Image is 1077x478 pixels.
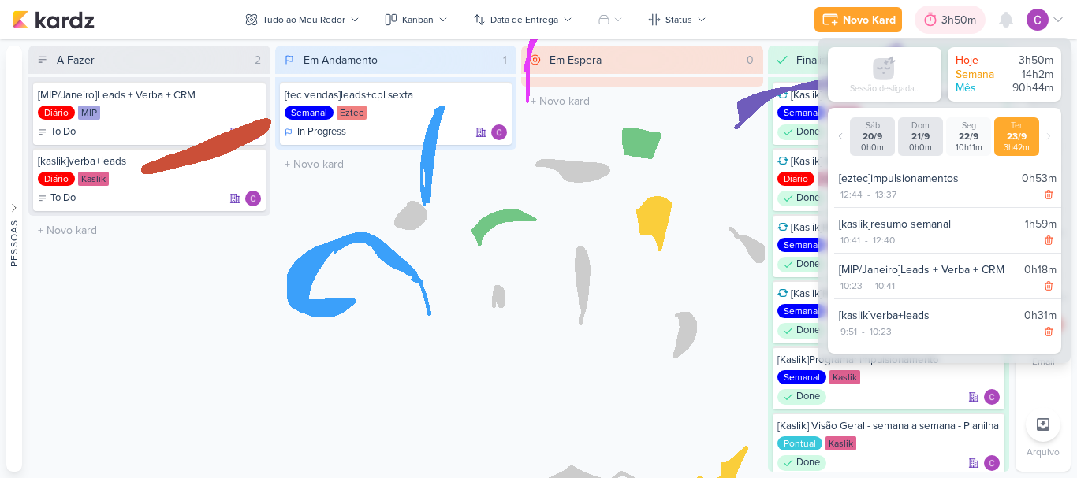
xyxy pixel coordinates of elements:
div: [Kaslik] Verba + Leads [777,154,1001,169]
div: - [862,233,871,247]
div: [MIP/Janeiro]Leads + Verba + CRM [38,88,261,102]
div: Pontual [777,436,822,450]
div: 1h59m [1025,216,1057,232]
div: Eztec [337,106,367,120]
div: Semanal [777,238,826,252]
div: [kaslik]resumo semanal [839,216,1019,232]
img: Carlos Lima [245,124,261,140]
input: + Novo kard [524,90,760,113]
p: Done [796,455,820,471]
div: 0h0m [901,143,940,153]
div: 10:23 [839,279,864,293]
div: - [864,279,874,293]
div: MIP [78,106,100,120]
div: To Do [38,191,76,206]
div: [Kaslik] Resultados Impulsionamento [777,88,1001,102]
div: In Progress [285,124,346,140]
div: 21/9 [901,131,940,143]
p: Done [796,323,820,339]
div: 10:23 [868,324,893,339]
div: Responsável: Carlos Lima [245,191,261,206]
p: Done [796,257,820,272]
div: Em Andamento [304,52,378,69]
div: Responsável: Carlos Lima [491,124,507,140]
div: Em Espera [550,52,602,69]
div: Diário [38,172,75,186]
div: Semanal [777,370,826,384]
div: 0 [740,52,760,69]
div: Finalizado [796,52,845,69]
div: Responsável: Carlos Lima [984,389,1000,405]
div: Hoje [956,54,1003,68]
div: 0h31m [1024,307,1057,324]
input: + Novo kard [32,219,267,242]
div: 0h53m [1022,170,1057,187]
div: 13:37 [874,187,898,202]
div: Ter [997,120,1036,131]
div: [MIP/Janeiro]Leads + Verba + CRM [839,261,1018,278]
img: Carlos Lima [1027,9,1049,31]
div: [eztec]impulsionamentos [839,170,1016,187]
img: Carlos Lima [491,124,507,140]
div: [Kaslik]Programar Impulsionamento [777,353,1001,367]
div: 12:44 [839,187,864,202]
div: 22/9 [949,131,988,143]
div: Novo Kard [843,12,896,28]
div: Diário [38,106,75,120]
input: + Novo kard [278,153,514,176]
div: [Kaslik]Resumo Semanal [777,220,1001,235]
p: To Do [50,191,76,206]
div: 3h50m [941,12,981,28]
div: [Kaslik]Report Semanal [777,287,1001,301]
div: Kaslik [829,370,860,384]
div: 14h2m [1006,68,1053,82]
div: 1 [497,52,513,69]
div: 10:41 [839,233,862,247]
div: [Kaslik] Visão Geral - semana a semana - Planilha [777,419,1001,433]
div: [kaslik]verba+leads [38,154,261,169]
div: Kaslik [818,172,848,186]
div: 23/9 [997,131,1036,143]
div: 0h0m [853,143,892,153]
div: Done [777,257,826,272]
p: Done [796,389,820,405]
div: Diário [777,172,814,186]
div: Responsável: Carlos Lima [984,455,1000,471]
div: 10:41 [874,279,896,293]
p: Arquivo [1027,445,1060,459]
img: Carlos Lima [984,389,1000,405]
div: 3h42m [997,143,1036,153]
p: Done [796,124,820,140]
div: Seg [949,120,988,131]
div: 12:40 [871,233,896,247]
div: Kaslik [825,436,856,450]
div: - [864,187,874,202]
div: [kaslik]verba+leads [839,307,1018,324]
div: 2 [248,52,267,69]
button: Novo Kard [814,7,902,32]
div: [tec vendas]leads+cpl sexta [285,88,508,102]
div: Semanal [777,304,826,318]
div: Sáb [853,120,892,131]
div: Dom [901,120,940,131]
div: 0h18m [1024,261,1057,278]
p: In Progress [297,124,346,140]
div: 9:51 [839,324,859,339]
div: Kaslik [78,172,109,186]
div: A Fazer [57,52,95,69]
button: Pessoas [6,46,22,472]
div: To Do [38,124,76,140]
div: Done [777,323,826,339]
div: - [859,324,868,339]
p: Done [796,191,820,206]
div: 3h50m [1006,54,1053,68]
p: To Do [50,124,76,140]
div: Semana [956,68,1003,82]
div: 10h11m [949,143,988,153]
div: Semanal [777,106,826,120]
div: Done [777,455,826,471]
div: Done [777,389,826,405]
img: Carlos Lima [245,191,261,206]
div: Sessão desligada... [850,83,919,94]
img: kardz.app [13,10,95,29]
